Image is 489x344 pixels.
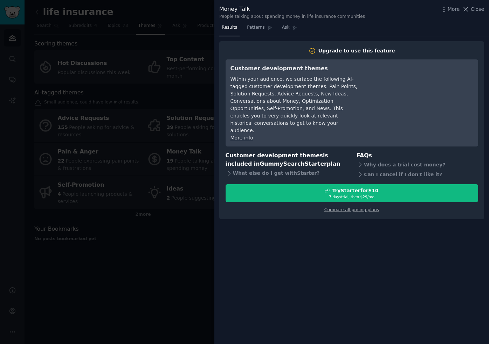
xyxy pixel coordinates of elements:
[357,160,478,170] div: Why does a trial cost money?
[282,24,290,31] span: Ask
[332,187,378,194] div: Try Starter for $10
[280,22,299,36] a: Ask
[245,22,274,36] a: Patterns
[230,64,358,73] h3: Customer development themes
[471,6,484,13] span: Close
[324,207,379,212] a: Compare all pricing plans
[357,151,478,160] h3: FAQs
[226,184,478,202] button: TryStarterfor$107 daystrial, then $29/mo
[226,169,347,178] div: What else do I get with Starter ?
[226,194,478,199] div: 7 days trial, then $ 29 /mo
[226,151,347,169] h3: Customer development themes is included in plan
[260,160,326,167] span: GummySearch Starter
[219,5,365,14] div: Money Talk
[230,135,253,141] a: More info
[440,6,460,13] button: More
[230,76,358,134] div: Within your audience, we surface the following AI-tagged customer development themes: Pain Points...
[448,6,460,13] span: More
[368,64,473,117] iframe: YouTube video player
[219,14,365,20] div: People talking about spending money in life insurance communities
[318,47,395,55] div: Upgrade to use this feature
[222,24,237,31] span: Results
[219,22,240,36] a: Results
[357,170,478,179] div: Can I cancel if I don't like it?
[247,24,264,31] span: Patterns
[462,6,484,13] button: Close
